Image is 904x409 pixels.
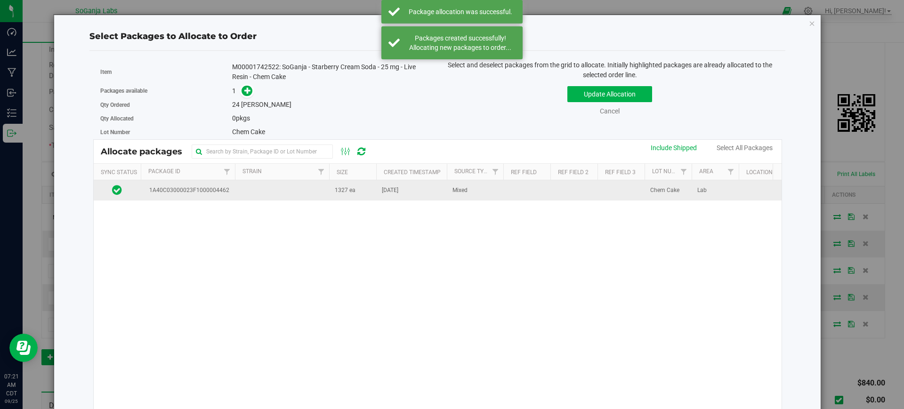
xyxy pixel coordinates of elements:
[454,168,491,175] a: Source Type
[9,334,38,362] iframe: Resource center
[384,169,441,176] a: Created Timestamp
[313,164,329,180] a: Filter
[335,186,355,195] span: 1327 ea
[405,33,516,52] div: Packages created successfully! Allocating new packages to order...
[101,146,192,157] span: Allocate packages
[242,168,262,175] a: Strain
[100,68,233,76] label: Item
[232,87,236,95] span: 1
[723,164,738,180] a: Filter
[232,114,236,122] span: 0
[487,164,503,180] a: Filter
[405,7,516,16] div: Package allocation was successful.
[192,144,333,159] input: Search by Strain, Package ID or Lot Number
[232,114,250,122] span: pkgs
[746,169,773,176] a: Location
[232,62,430,82] div: M00001742522: SoGanja - Starberry Cream Soda - 25 mg - Live Resin - Chem Cake
[558,169,589,176] a: Ref Field 2
[101,169,137,176] a: Sync Status
[651,143,697,153] div: Include Shipped
[219,164,234,180] a: Filter
[100,87,233,95] label: Packages available
[448,61,772,79] span: Select and deselect packages from the grid to allocate. Initially highlighted packages are alread...
[337,169,348,176] a: Size
[600,107,620,115] a: Cancel
[100,101,233,109] label: Qty Ordered
[676,164,691,180] a: Filter
[697,186,707,195] span: Lab
[605,169,636,176] a: Ref Field 3
[241,101,291,108] span: [PERSON_NAME]
[145,186,229,195] span: 1A40C03000023F1000004462
[148,168,180,175] a: Package Id
[89,30,785,43] div: Select Packages to Allocate to Order
[100,128,233,136] label: Lot Number
[232,128,265,136] span: Chem Cake
[717,144,773,152] a: Select All Packages
[452,186,468,195] span: Mixed
[650,186,679,195] span: Chem Cake
[652,168,686,175] a: Lot Number
[232,101,240,108] span: 24
[511,169,537,176] a: Ref Field
[382,186,398,195] span: [DATE]
[567,86,652,102] button: Update Allocation
[112,184,122,197] span: In Sync
[699,168,713,175] a: Area
[100,114,233,123] label: Qty Allocated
